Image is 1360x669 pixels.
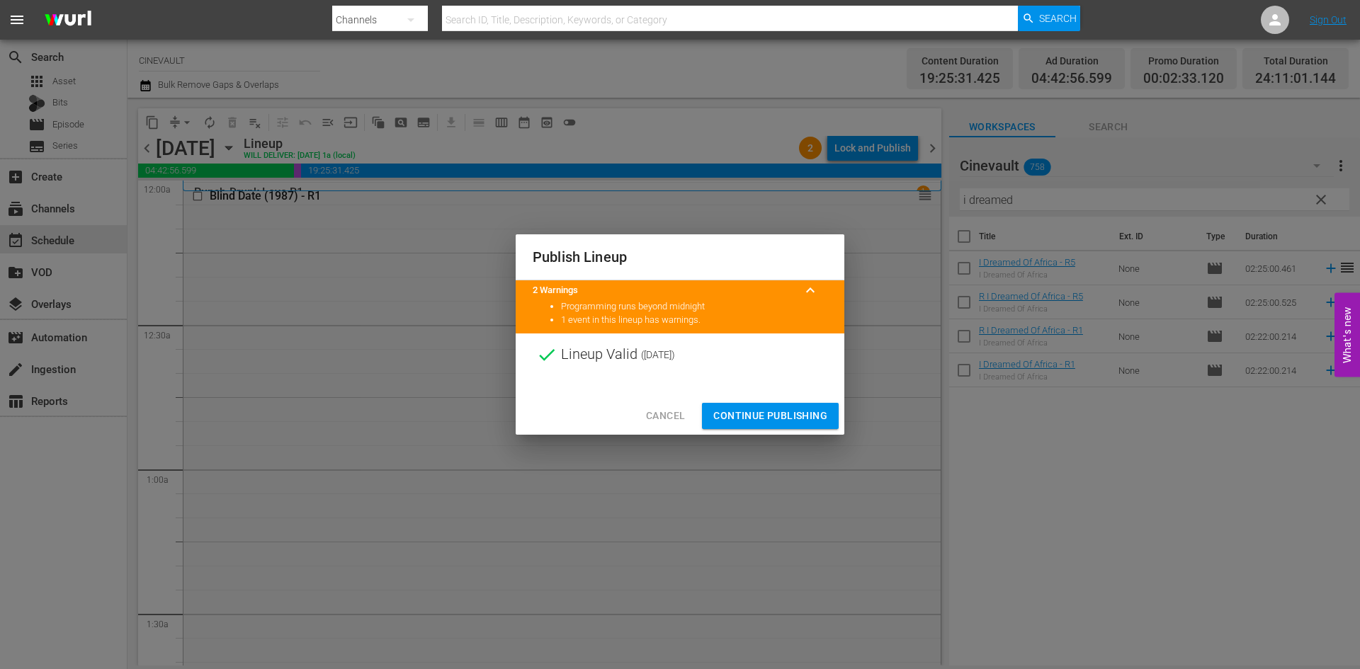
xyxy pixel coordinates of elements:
span: Continue Publishing [713,407,827,425]
span: menu [8,11,25,28]
h2: Publish Lineup [533,246,827,268]
img: ans4CAIJ8jUAAAAAAAAAAAAAAAAAAAAAAAAgQb4GAAAAAAAAAAAAAAAAAAAAAAAAJMjXAAAAAAAAAAAAAAAAAAAAAAAAgAT5G... [34,4,102,37]
span: Cancel [646,407,685,425]
span: Search [1039,6,1077,31]
div: Lineup Valid [516,333,844,376]
li: Programming runs beyond midnight [561,300,827,314]
button: keyboard_arrow_up [793,273,827,307]
title: 2 Warnings [533,284,793,297]
a: Sign Out [1310,14,1347,25]
button: Continue Publishing [702,403,839,429]
span: keyboard_arrow_up [802,282,819,299]
li: 1 event in this lineup has warnings. [561,314,827,327]
button: Open Feedback Widget [1334,292,1360,377]
span: ( [DATE] ) [641,344,675,365]
button: Cancel [635,403,696,429]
